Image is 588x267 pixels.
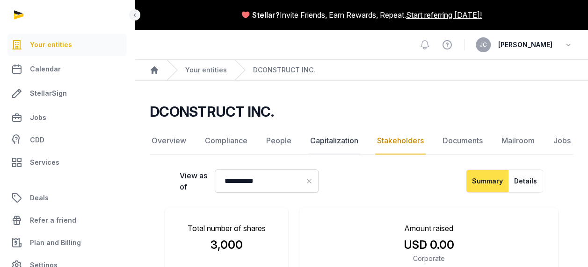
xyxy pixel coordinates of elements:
[7,58,127,80] a: Calendar
[264,127,293,155] a: People
[7,106,127,129] a: Jobs
[476,37,491,52] button: JC
[441,127,485,155] a: Documents
[7,187,127,209] a: Deals
[253,65,315,75] a: DCONSTRUCT INC.
[7,209,127,232] a: Refer a friend
[7,232,127,254] a: Plan and Billing
[404,238,454,252] span: USD 0.00
[30,215,76,226] span: Refer a friend
[420,159,588,267] iframe: Chat Widget
[7,34,127,56] a: Your entities
[479,42,487,48] span: JC
[375,127,426,155] a: Stakeholders
[406,9,482,21] a: Start referring [DATE]!
[308,127,360,155] a: Capitalization
[203,127,249,155] a: Compliance
[30,88,67,99] span: StellarSign
[150,127,573,155] nav: Tabs
[413,254,445,262] span: Corporate
[7,131,127,149] a: CDD
[500,127,537,155] a: Mailroom
[30,192,49,204] span: Deals
[150,103,274,120] h2: DCONSTRUCT INC.
[30,63,61,75] span: Calendar
[30,237,81,248] span: Plan and Billing
[314,223,543,234] p: Amount raised
[180,238,273,253] div: 3,000
[30,112,46,123] span: Jobs
[150,127,188,155] a: Overview
[30,134,44,146] span: CDD
[552,127,573,155] a: Jobs
[215,169,319,193] input: Datepicker input
[7,151,127,174] a: Services
[135,60,588,81] nav: Breadcrumb
[30,157,59,168] span: Services
[180,170,207,192] label: View as of
[7,82,127,105] a: StellarSign
[180,223,273,234] p: Total number of shares
[30,39,72,50] span: Your entities
[252,9,280,21] span: Stellar?
[498,39,552,50] span: [PERSON_NAME]
[185,65,227,75] a: Your entities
